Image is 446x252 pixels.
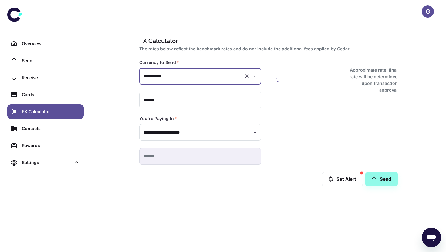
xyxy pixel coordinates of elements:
[365,172,398,186] a: Send
[7,121,84,136] a: Contacts
[7,53,84,68] a: Send
[7,87,84,102] a: Cards
[22,142,80,149] div: Rewards
[322,172,363,186] button: Set Alert
[22,91,80,98] div: Cards
[22,40,80,47] div: Overview
[7,36,84,51] a: Overview
[7,104,84,119] a: FX Calculator
[22,159,71,166] div: Settings
[343,67,398,93] h6: Approximate rate, final rate will be determined upon transaction approval
[251,72,259,80] button: Open
[251,128,259,137] button: Open
[22,108,80,115] div: FX Calculator
[139,36,395,45] h1: FX Calculator
[243,72,251,80] button: Clear
[7,70,84,85] a: Receive
[139,59,179,66] label: Currency to Send
[139,116,177,122] label: You're Paying In
[7,155,84,170] div: Settings
[422,228,441,247] iframe: Button to launch messaging window
[22,125,80,132] div: Contacts
[422,5,434,18] button: G
[22,74,80,81] div: Receive
[7,138,84,153] a: Rewards
[22,57,80,64] div: Send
